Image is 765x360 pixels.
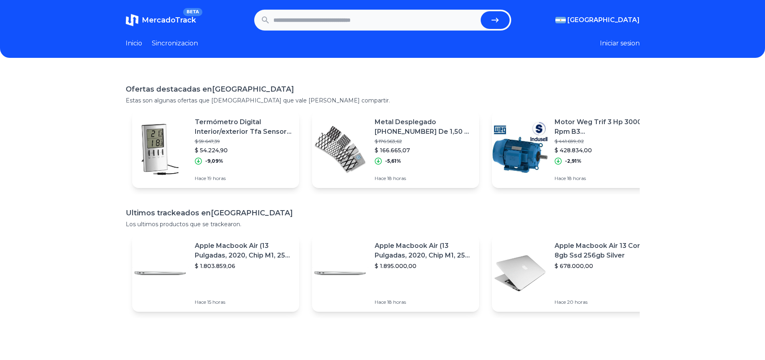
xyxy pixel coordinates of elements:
p: $ 1.803.859,06 [195,262,293,270]
p: Termómetro Digital Interior/exterior Tfa Sensor Cable 3 Mts [195,117,293,137]
p: Los ultimos productos que se trackearon. [126,220,640,228]
button: [GEOGRAPHIC_DATA] [555,15,640,25]
h1: Ultimos trackeados en [GEOGRAPHIC_DATA] [126,207,640,219]
p: Hace 20 horas [555,299,653,305]
p: Apple Macbook Air (13 Pulgadas, 2020, Chip M1, 256 Gb De Ssd, 8 Gb De Ram) - Plata [195,241,293,260]
span: BETA [183,8,202,16]
p: Apple Macbook Air (13 Pulgadas, 2020, Chip M1, 256 Gb De Ssd, 8 Gb De Ram) - Plata [375,241,473,260]
p: Hace 18 horas [555,175,653,182]
a: MercadoTrackBETA [126,14,196,27]
img: MercadoTrack [126,14,139,27]
p: Metal Desplegado [PHONE_NUMBER] De 1,50 X 3 Mt En Hojas [PERSON_NAME] Metálicas Gramabi Cerramien... [375,117,473,137]
a: Featured imageMotor Weg Trif 3 Hp 3000 Rpm B3 [GEOGRAPHIC_DATA]-indusell Srl$ 441.699,02$ 428.834... [492,111,659,188]
img: Featured image [132,245,188,301]
a: Featured imageApple Macbook Air (13 Pulgadas, 2020, Chip M1, 256 Gb De Ssd, 8 Gb De Ram) - Plata$... [132,235,299,312]
p: Estas son algunas ofertas que [DEMOGRAPHIC_DATA] que vale [PERSON_NAME] compartir. [126,96,640,104]
span: [GEOGRAPHIC_DATA] [567,15,640,25]
a: Featured imageApple Macbook Air 13 Core I5 8gb Ssd 256gb Silver$ 678.000,00Hace 20 horas [492,235,659,312]
p: Hace 19 horas [195,175,293,182]
p: $ 678.000,00 [555,262,653,270]
button: Iniciar sesion [600,39,640,48]
p: $ 441.699,02 [555,138,653,145]
p: $ 54.224,90 [195,146,293,154]
p: Motor Weg Trif 3 Hp 3000 Rpm B3 [GEOGRAPHIC_DATA]-indusell Srl [555,117,653,137]
a: Featured imageApple Macbook Air (13 Pulgadas, 2020, Chip M1, 256 Gb De Ssd, 8 Gb De Ram) - Plata$... [312,235,479,312]
img: Featured image [492,121,548,178]
p: Hace 18 horas [375,299,473,305]
p: Hace 18 horas [375,175,473,182]
span: MercadoTrack [142,16,196,25]
img: Featured image [492,245,548,301]
p: Apple Macbook Air 13 Core I5 8gb Ssd 256gb Silver [555,241,653,260]
h1: Ofertas destacadas en [GEOGRAPHIC_DATA] [126,84,640,95]
a: Inicio [126,39,142,48]
p: -5,61% [385,158,401,164]
a: Sincronizacion [152,39,198,48]
p: $ 176.563,62 [375,138,473,145]
p: $ 59.647,39 [195,138,293,145]
img: Featured image [132,121,188,178]
a: Featured imageMetal Desplegado [PHONE_NUMBER] De 1,50 X 3 Mt En Hojas [PERSON_NAME] Metálicas Gra... [312,111,479,188]
p: $ 1.895.000,00 [375,262,473,270]
p: -2,91% [565,158,581,164]
img: Argentina [555,17,566,23]
p: $ 166.665,07 [375,146,473,154]
p: Hace 15 horas [195,299,293,305]
a: Featured imageTermómetro Digital Interior/exterior Tfa Sensor Cable 3 Mts$ 59.647,39$ 54.224,90-9... [132,111,299,188]
img: Featured image [312,121,368,178]
p: -9,09% [205,158,223,164]
p: $ 428.834,00 [555,146,653,154]
img: Featured image [312,245,368,301]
